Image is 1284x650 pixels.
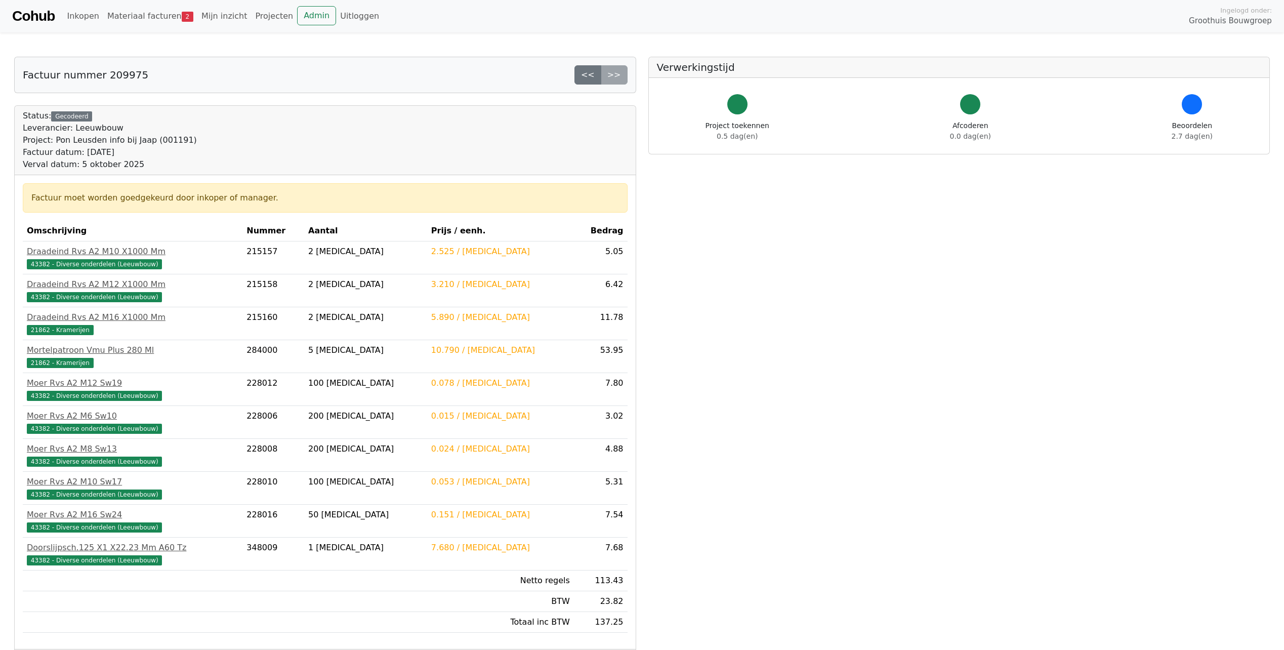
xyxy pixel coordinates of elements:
div: 100 [MEDICAL_DATA] [308,377,423,389]
h5: Factuur nummer 209975 [23,69,148,81]
span: Groothuis Bouwgroep [1189,15,1272,27]
td: 3.02 [574,406,628,439]
div: 7.680 / [MEDICAL_DATA] [431,542,570,554]
th: Omschrijving [23,221,242,241]
td: 11.78 [574,307,628,340]
div: 0.053 / [MEDICAL_DATA] [431,476,570,488]
a: Moer Rvs A2 M16 Sw2443382 - Diverse onderdelen (Leeuwbouw) [27,509,238,533]
a: Moer Rvs A2 M12 Sw1943382 - Diverse onderdelen (Leeuwbouw) [27,377,238,401]
td: 7.80 [574,373,628,406]
td: 228008 [242,439,304,472]
span: Ingelogd onder: [1220,6,1272,15]
div: Gecodeerd [51,111,92,121]
div: 2 [MEDICAL_DATA] [308,278,423,291]
td: 5.05 [574,241,628,274]
td: 5.31 [574,472,628,505]
div: 0.024 / [MEDICAL_DATA] [431,443,570,455]
span: 2 [182,12,193,22]
div: Moer Rvs A2 M16 Sw24 [27,509,238,521]
div: Factuur datum: [DATE] [23,146,197,158]
td: 137.25 [574,612,628,633]
span: 43382 - Diverse onderdelen (Leeuwbouw) [27,555,162,565]
td: Netto regels [427,571,574,591]
span: 43382 - Diverse onderdelen (Leeuwbouw) [27,292,162,302]
td: 113.43 [574,571,628,591]
span: 43382 - Diverse onderdelen (Leeuwbouw) [27,457,162,467]
div: 100 [MEDICAL_DATA] [308,476,423,488]
div: 0.151 / [MEDICAL_DATA] [431,509,570,521]
div: 200 [MEDICAL_DATA] [308,443,423,455]
span: 0.5 dag(en) [717,132,758,140]
div: 5 [MEDICAL_DATA] [308,344,423,356]
div: 200 [MEDICAL_DATA] [308,410,423,422]
div: Moer Rvs A2 M12 Sw19 [27,377,238,389]
span: 0.0 dag(en) [950,132,991,140]
th: Aantal [304,221,427,241]
div: Doorslijpsch.125 X1 X22.23 Mm A60 Tz [27,542,238,554]
td: 7.54 [574,505,628,538]
div: Moer Rvs A2 M8 Sw13 [27,443,238,455]
a: Uitloggen [336,6,383,26]
a: Mortelpatroon Vmu Plus 280 Ml21862 - Kramerijen [27,344,238,369]
span: 43382 - Diverse onderdelen (Leeuwbouw) [27,522,162,533]
a: Draadeind Rvs A2 M12 X1000 Mm43382 - Diverse onderdelen (Leeuwbouw) [27,278,238,303]
a: Moer Rvs A2 M10 Sw1743382 - Diverse onderdelen (Leeuwbouw) [27,476,238,500]
span: 43382 - Diverse onderdelen (Leeuwbouw) [27,391,162,401]
span: 43382 - Diverse onderdelen (Leeuwbouw) [27,424,162,434]
div: 10.790 / [MEDICAL_DATA] [431,344,570,356]
div: Beoordelen [1172,120,1213,142]
div: 50 [MEDICAL_DATA] [308,509,423,521]
a: Inkopen [63,6,103,26]
div: 1 [MEDICAL_DATA] [308,542,423,554]
div: Verval datum: 5 oktober 2025 [23,158,197,171]
a: Doorslijpsch.125 X1 X22.23 Mm A60 Tz43382 - Diverse onderdelen (Leeuwbouw) [27,542,238,566]
a: Moer Rvs A2 M6 Sw1043382 - Diverse onderdelen (Leeuwbouw) [27,410,238,434]
div: Draadeind Rvs A2 M10 X1000 Mm [27,246,238,258]
span: 21862 - Kramerijen [27,325,94,335]
a: Moer Rvs A2 M8 Sw1343382 - Diverse onderdelen (Leeuwbouw) [27,443,238,467]
td: 215157 [242,241,304,274]
a: Draadeind Rvs A2 M16 X1000 Mm21862 - Kramerijen [27,311,238,336]
td: BTW [427,591,574,612]
td: 23.82 [574,591,628,612]
div: Mortelpatroon Vmu Plus 280 Ml [27,344,238,356]
div: 0.015 / [MEDICAL_DATA] [431,410,570,422]
a: Draadeind Rvs A2 M10 X1000 Mm43382 - Diverse onderdelen (Leeuwbouw) [27,246,238,270]
div: 2 [MEDICAL_DATA] [308,311,423,323]
td: 348009 [242,538,304,571]
td: 228012 [242,373,304,406]
th: Prijs / eenh. [427,221,574,241]
td: 228010 [242,472,304,505]
td: 6.42 [574,274,628,307]
td: 215158 [242,274,304,307]
div: Leverancier: Leeuwbouw [23,122,197,134]
th: Nummer [242,221,304,241]
div: Project: Pon Leusden info bij Jaap (001191) [23,134,197,146]
div: Draadeind Rvs A2 M16 X1000 Mm [27,311,238,323]
a: << [574,65,601,85]
div: Afcoderen [950,120,991,142]
td: 215160 [242,307,304,340]
div: Project toekennen [706,120,769,142]
div: 2 [MEDICAL_DATA] [308,246,423,258]
div: 2.525 / [MEDICAL_DATA] [431,246,570,258]
h5: Verwerkingstijd [657,61,1262,73]
span: 43382 - Diverse onderdelen (Leeuwbouw) [27,490,162,500]
div: 5.890 / [MEDICAL_DATA] [431,311,570,323]
td: 284000 [242,340,304,373]
td: 228006 [242,406,304,439]
a: Projecten [251,6,297,26]
a: Cohub [12,4,55,28]
div: Factuur moet worden goedgekeurd door inkoper of manager. [31,192,619,204]
div: Status: [23,110,197,171]
td: 53.95 [574,340,628,373]
div: Draadeind Rvs A2 M12 X1000 Mm [27,278,238,291]
a: Admin [297,6,336,25]
a: Materiaal facturen2 [103,6,197,26]
div: 0.078 / [MEDICAL_DATA] [431,377,570,389]
td: 4.88 [574,439,628,472]
th: Bedrag [574,221,628,241]
a: Mijn inzicht [197,6,252,26]
div: Moer Rvs A2 M10 Sw17 [27,476,238,488]
div: Moer Rvs A2 M6 Sw10 [27,410,238,422]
